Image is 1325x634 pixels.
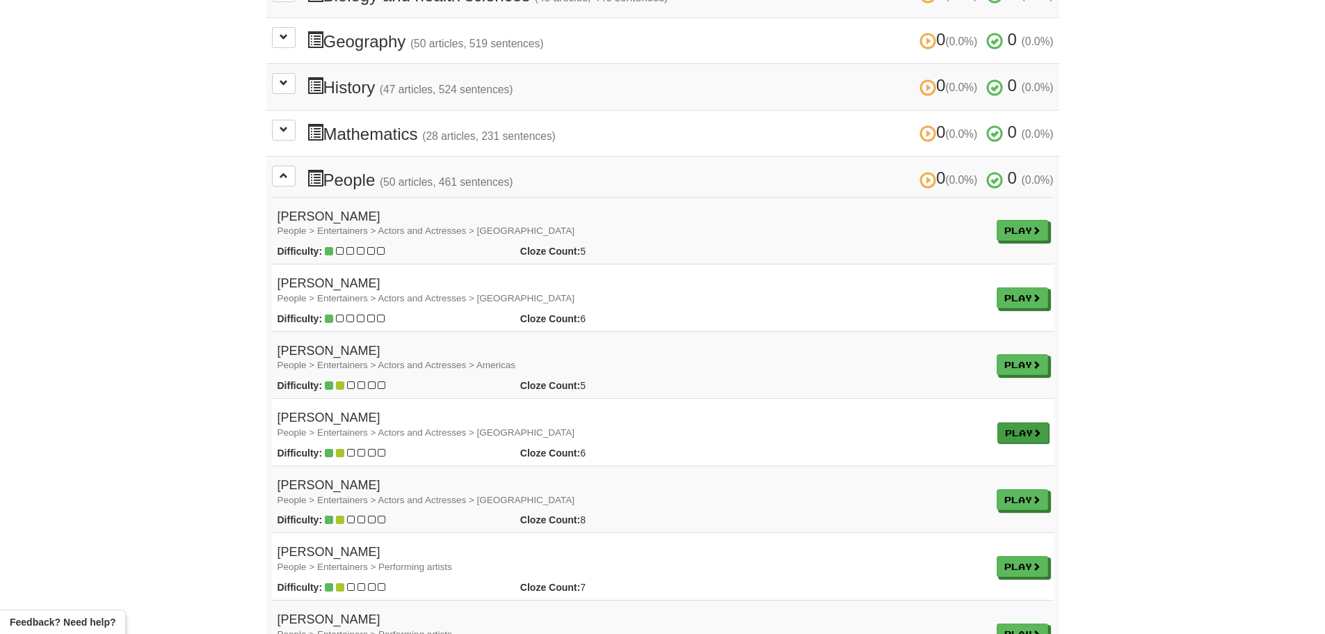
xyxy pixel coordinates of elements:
[278,210,986,238] h4: [PERSON_NAME]
[997,556,1048,577] a: Play
[510,244,692,258] div: 5
[520,246,580,257] strong: Cloze Count:
[920,122,982,141] span: 0
[997,220,1048,241] a: Play
[307,77,1054,97] h3: History
[920,76,982,95] span: 0
[278,411,986,439] h4: [PERSON_NAME]
[1022,174,1054,186] small: (0.0%)
[920,168,982,187] span: 0
[997,354,1048,375] a: Play
[520,447,580,459] strong: Cloze Count:
[278,546,986,573] h4: [PERSON_NAME]
[278,447,323,459] strong: Difficulty:
[278,514,323,525] strong: Difficulty:
[945,174,977,186] small: (0.0%)
[945,35,977,47] small: (0.0%)
[278,277,986,305] h4: [PERSON_NAME]
[945,128,977,140] small: (0.0%)
[520,582,580,593] strong: Cloze Count:
[510,446,692,460] div: 6
[997,422,1049,443] a: Play
[307,169,1054,189] h3: People
[278,246,323,257] strong: Difficulty:
[278,562,452,572] small: People > Entertainers > Performing artists
[520,380,580,391] strong: Cloze Count:
[1008,30,1017,49] span: 0
[510,580,692,594] div: 7
[307,123,1054,143] h3: Mathematics
[278,582,323,593] strong: Difficulty:
[410,38,544,49] small: (50 articles, 519 sentences)
[520,514,580,525] strong: Cloze Count:
[510,513,692,527] div: 8
[1022,81,1054,93] small: (0.0%)
[380,176,513,188] small: (50 articles, 461 sentences)
[10,615,115,629] span: Open feedback widget
[520,313,580,324] strong: Cloze Count:
[278,344,986,372] h4: [PERSON_NAME]
[1008,122,1017,141] span: 0
[997,287,1048,308] a: Play
[307,31,1054,51] h3: Geography
[278,313,323,324] strong: Difficulty:
[920,30,982,49] span: 0
[278,380,323,391] strong: Difficulty:
[278,479,986,507] h4: [PERSON_NAME]
[510,379,692,393] div: 5
[510,312,692,326] div: 6
[278,495,575,505] small: People > Entertainers > Actors and Actresses > [GEOGRAPHIC_DATA]
[278,360,516,370] small: People > Entertainers > Actors and Actresses > Americas
[278,293,575,303] small: People > Entertainers > Actors and Actresses > [GEOGRAPHIC_DATA]
[1022,35,1054,47] small: (0.0%)
[1008,168,1017,187] span: 0
[945,81,977,93] small: (0.0%)
[278,427,575,438] small: People > Entertainers > Actors and Actresses > [GEOGRAPHIC_DATA]
[380,84,513,95] small: (47 articles, 524 sentences)
[1008,76,1017,95] span: 0
[422,130,556,142] small: (28 articles, 231 sentences)
[997,489,1048,510] a: Play
[1022,128,1054,140] small: (0.0%)
[278,225,575,236] small: People > Entertainers > Actors and Actresses > [GEOGRAPHIC_DATA]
